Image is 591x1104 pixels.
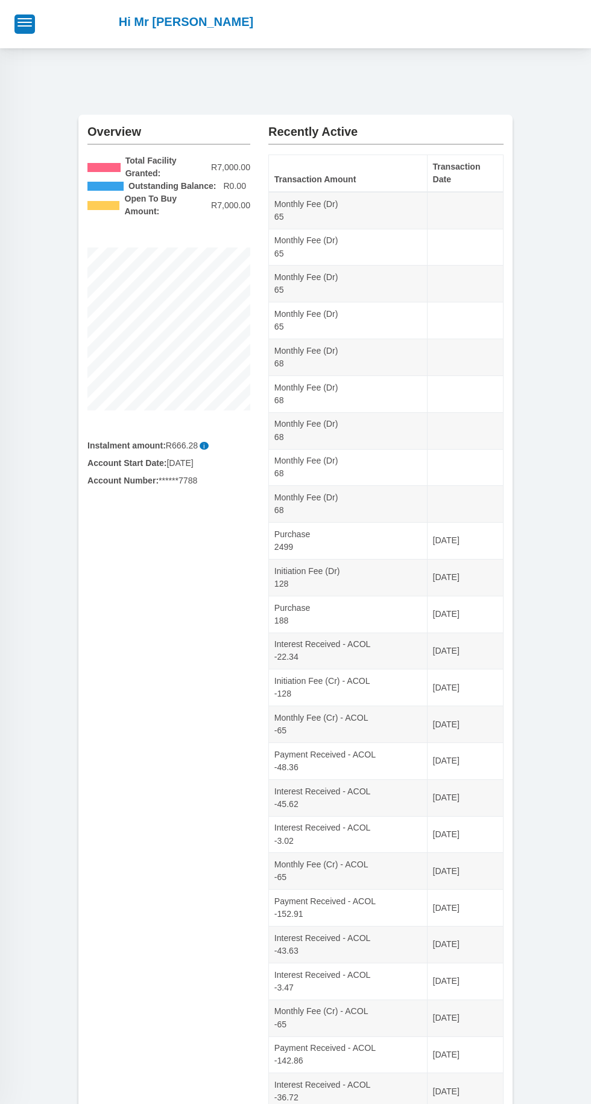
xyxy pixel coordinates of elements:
[125,155,206,180] b: Total Facility Granted:
[427,559,503,596] td: [DATE]
[269,229,428,266] td: Monthly Fee (Dr) 65
[128,180,216,193] b: Outstanding Balance:
[124,193,204,218] b: Open To Buy Amount:
[269,816,428,853] td: Interest Received - ACOL -3.02
[269,302,428,339] td: Monthly Fee (Dr) 65
[427,155,503,192] th: Transaction Date
[269,706,428,743] td: Monthly Fee (Cr) - ACOL -65
[269,963,428,1000] td: Interest Received - ACOL -3.47
[269,1036,428,1073] td: Payment Received - ACOL -142.86
[427,596,503,633] td: [DATE]
[427,853,503,890] td: [DATE]
[87,458,166,468] b: Account Start Date:
[211,199,250,212] span: R7,000.00
[78,457,259,470] div: [DATE]
[87,439,250,452] div: R666.28
[269,486,428,523] td: Monthly Fee (Dr) 68
[119,14,253,29] h2: Hi Mr [PERSON_NAME]
[269,1000,428,1036] td: Monthly Fee (Cr) - ACOL -65
[211,161,250,174] span: R7,000.00
[427,706,503,743] td: [DATE]
[427,743,503,780] td: [DATE]
[87,115,250,139] h2: Overview
[269,339,428,376] td: Monthly Fee (Dr) 68
[269,743,428,780] td: Payment Received - ACOL -48.36
[427,633,503,669] td: [DATE]
[269,412,428,449] td: Monthly Fee (Dr) 68
[269,559,428,596] td: Initiation Fee (Dr) 128
[269,375,428,412] td: Monthly Fee (Dr) 68
[427,816,503,853] td: [DATE]
[269,596,428,633] td: Purchase 188
[269,669,428,706] td: Initiation Fee (Cr) - ACOL -128
[87,441,166,450] b: Instalment amount:
[223,180,246,193] span: R0.00
[269,779,428,816] td: Interest Received - ACOL -45.62
[427,1000,503,1036] td: [DATE]
[427,890,503,927] td: [DATE]
[268,115,504,139] h2: Recently Active
[427,669,503,706] td: [DATE]
[269,633,428,669] td: Interest Received - ACOL -22.34
[269,449,428,486] td: Monthly Fee (Dr) 68
[427,963,503,1000] td: [DATE]
[269,155,428,192] th: Transaction Amount
[200,442,209,450] span: i
[87,476,159,485] b: Account Number:
[269,192,428,229] td: Monthly Fee (Dr) 65
[427,927,503,963] td: [DATE]
[427,779,503,816] td: [DATE]
[427,523,503,560] td: [DATE]
[269,523,428,560] td: Purchase 2499
[269,890,428,927] td: Payment Received - ACOL -152.91
[269,927,428,963] td: Interest Received - ACOL -43.63
[269,266,428,302] td: Monthly Fee (Dr) 65
[427,1036,503,1073] td: [DATE]
[269,853,428,890] td: Monthly Fee (Cr) - ACOL -65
